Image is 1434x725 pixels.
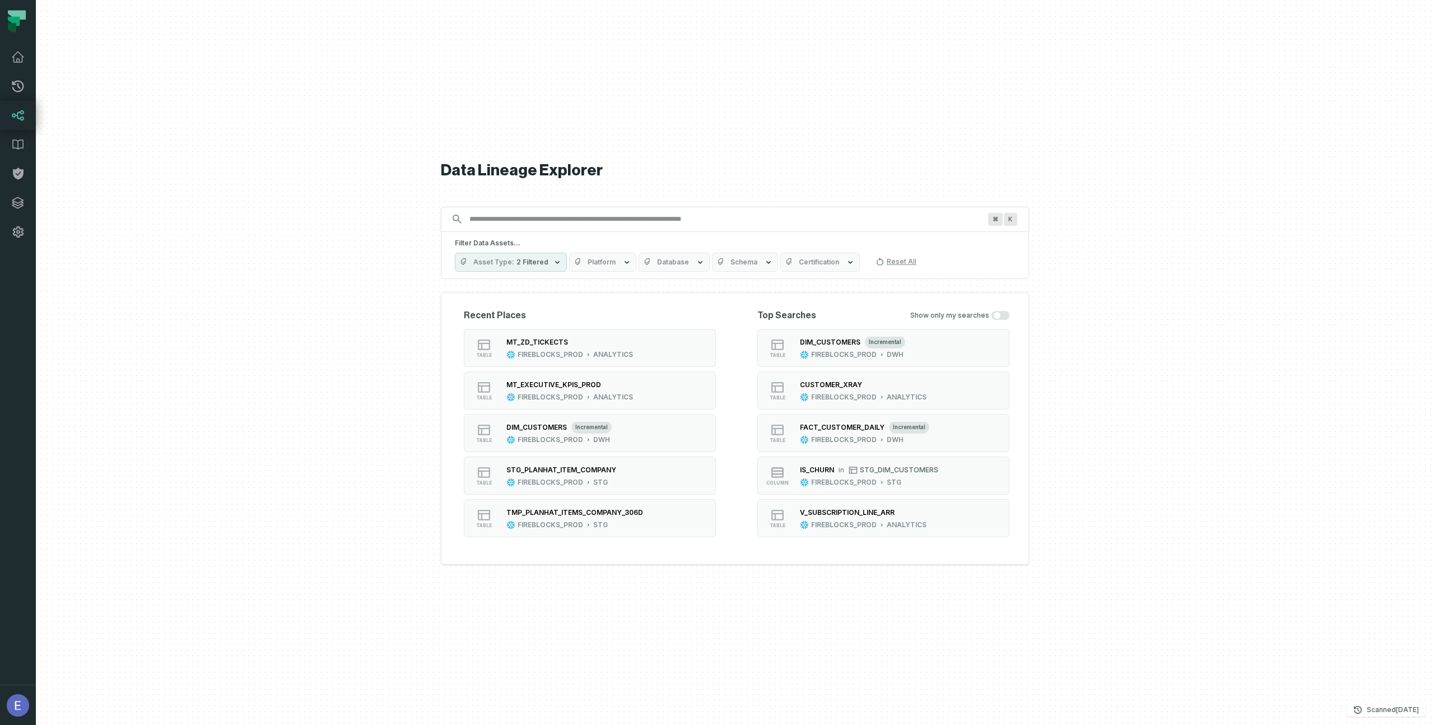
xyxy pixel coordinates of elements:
[1004,213,1017,226] span: Press ⌘ + K to focus the search bar
[1347,703,1426,717] button: Scanned[DATE] 4:34:18 AM
[988,213,1003,226] span: Press ⌘ + K to focus the search bar
[1396,705,1419,714] relative-time: Sep 1, 2025, 4:34 AM GMT+3
[7,694,29,717] img: avatar of Eyal Ziv
[1367,704,1419,715] p: Scanned
[441,161,1029,180] h1: Data Lineage Explorer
